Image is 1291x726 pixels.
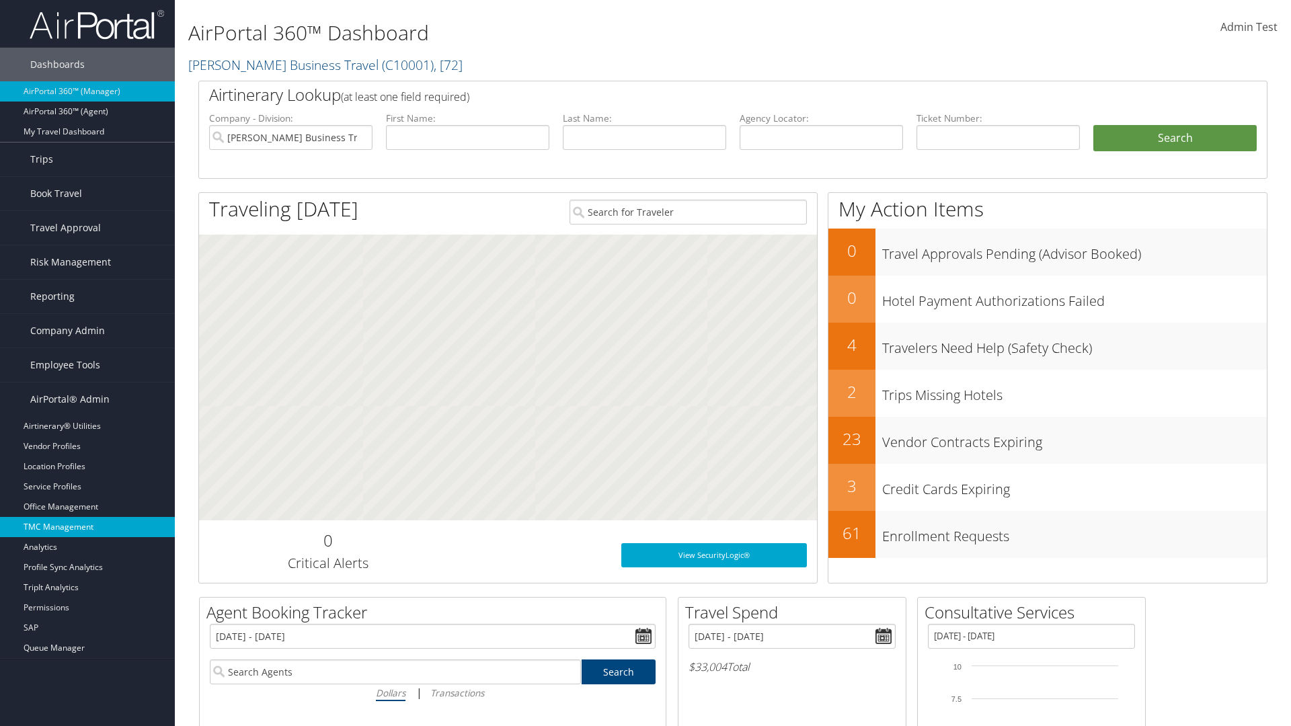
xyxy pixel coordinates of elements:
[30,280,75,313] span: Reporting
[828,195,1267,223] h1: My Action Items
[882,379,1267,405] h3: Trips Missing Hotels
[30,143,53,176] span: Trips
[685,601,906,624] h2: Travel Spend
[1220,7,1278,48] a: Admin Test
[30,314,105,348] span: Company Admin
[376,686,405,699] i: Dollars
[582,659,656,684] a: Search
[382,56,434,74] span: ( C10001 )
[828,380,875,403] h2: 2
[828,229,1267,276] a: 0Travel Approvals Pending (Advisor Booked)
[30,9,164,40] img: airportal-logo.png
[210,684,656,701] div: |
[882,285,1267,311] h3: Hotel Payment Authorizations Failed
[341,89,469,104] span: (at least one field required)
[30,211,101,245] span: Travel Approval
[828,239,875,262] h2: 0
[209,195,358,223] h1: Traveling [DATE]
[828,417,1267,464] a: 23Vendor Contracts Expiring
[916,112,1080,125] label: Ticket Number:
[386,112,549,125] label: First Name:
[828,475,875,497] h2: 3
[882,238,1267,264] h3: Travel Approvals Pending (Advisor Booked)
[30,245,111,279] span: Risk Management
[882,332,1267,358] h3: Travelers Need Help (Safety Check)
[30,382,110,416] span: AirPortal® Admin
[210,659,581,684] input: Search Agents
[882,473,1267,499] h3: Credit Cards Expiring
[188,56,463,74] a: [PERSON_NAME] Business Travel
[1220,19,1278,34] span: Admin Test
[209,554,446,573] h3: Critical Alerts
[621,543,807,567] a: View SecurityLogic®
[30,48,85,81] span: Dashboards
[209,112,373,125] label: Company - Division:
[430,686,484,699] i: Transactions
[828,286,875,309] h2: 0
[740,112,903,125] label: Agency Locator:
[30,348,100,382] span: Employee Tools
[1093,125,1257,152] button: Search
[828,370,1267,417] a: 2Trips Missing Hotels
[828,323,1267,370] a: 4Travelers Need Help (Safety Check)
[828,276,1267,323] a: 0Hotel Payment Authorizations Failed
[209,83,1168,106] h2: Airtinerary Lookup
[689,659,727,674] span: $33,004
[925,601,1145,624] h2: Consultative Services
[828,511,1267,558] a: 61Enrollment Requests
[882,426,1267,452] h3: Vendor Contracts Expiring
[828,428,875,450] h2: 23
[206,601,666,624] h2: Agent Booking Tracker
[563,112,726,125] label: Last Name:
[434,56,463,74] span: , [ 72 ]
[828,522,875,544] h2: 61
[30,177,82,210] span: Book Travel
[188,19,914,47] h1: AirPortal 360™ Dashboard
[570,200,807,225] input: Search for Traveler
[951,695,962,703] tspan: 7.5
[689,659,896,674] h6: Total
[828,464,1267,511] a: 3Credit Cards Expiring
[953,663,962,671] tspan: 10
[882,520,1267,546] h3: Enrollment Requests
[828,333,875,356] h2: 4
[209,529,446,552] h2: 0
